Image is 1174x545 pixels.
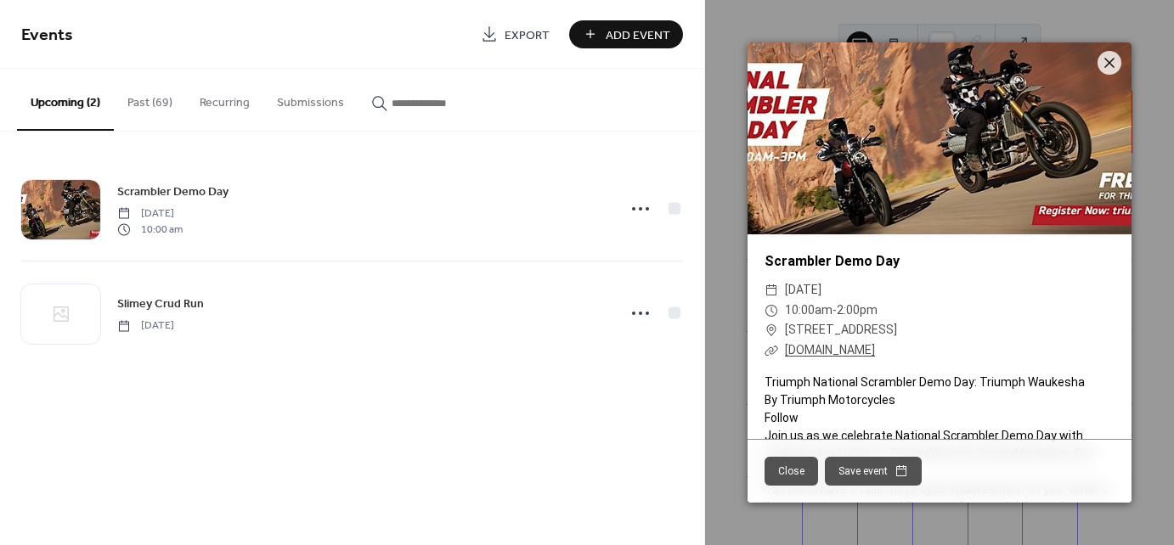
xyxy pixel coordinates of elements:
[837,303,878,317] span: 2:00pm
[117,222,183,237] span: 10:00 am
[785,280,821,301] span: [DATE]
[785,320,897,340] span: [STREET_ADDRESS]
[117,295,204,313] span: Slimey Crud Run
[606,26,670,44] span: Add Event
[765,320,778,340] div: ​
[117,318,174,334] span: [DATE]
[117,183,229,201] span: Scrambler Demo Day
[117,182,229,201] a: Scrambler Demo Day
[825,457,922,486] button: Save event
[263,69,358,129] button: Submissions
[765,253,900,269] a: Scrambler Demo Day
[765,340,778,361] div: ​
[117,294,204,313] a: Slimey Crud Run
[569,20,683,48] button: Add Event
[505,26,550,44] span: Export
[765,280,778,301] div: ​
[21,19,73,52] span: Events
[186,69,263,129] button: Recurring
[785,303,833,317] span: 10:00am
[468,20,562,48] a: Export
[114,69,186,129] button: Past (69)
[17,69,114,131] button: Upcoming (2)
[765,301,778,321] div: ​
[833,303,837,317] span: -
[785,343,875,357] a: [DOMAIN_NAME]
[117,206,183,222] span: [DATE]
[765,457,818,486] button: Close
